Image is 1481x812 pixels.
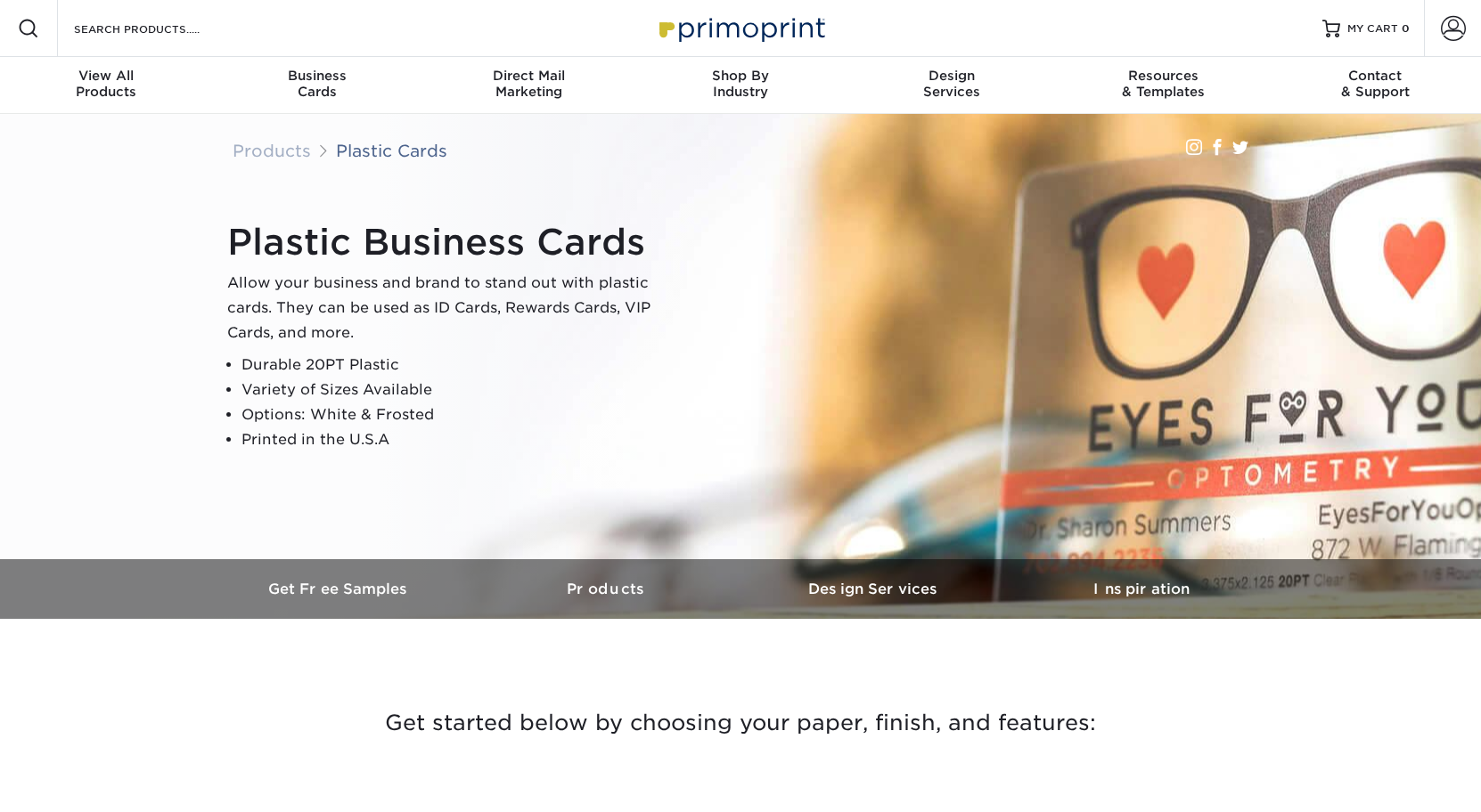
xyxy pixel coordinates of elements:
a: Design Services [740,559,1008,619]
div: Cards [211,68,422,100]
span: Contact [1270,68,1481,84]
p: Allow your business and brand to stand out with plastic cards. They can be used as ID Cards, Rewa... [227,271,673,345]
a: Plastic Cards [336,141,447,160]
a: Inspiration [1008,559,1275,619]
h3: Get Free Samples [206,581,473,597]
span: Direct Mail [423,68,634,84]
a: Contact& Support [1270,57,1481,114]
a: BusinessCards [211,57,422,114]
div: & Templates [1058,68,1269,100]
a: Direct MailMarketing [423,57,634,114]
span: Business [211,68,422,84]
div: Industry [634,68,846,100]
li: Printed in the U.S.A [241,427,673,452]
div: & Support [1270,68,1481,100]
a: Resources& Templates [1058,57,1269,114]
img: Primoprint [651,9,830,47]
a: DesignServices [847,57,1058,114]
li: Options: White & Frosted [241,402,673,427]
span: MY CART [1347,21,1398,37]
h3: Design Services [740,581,1008,597]
div: Services [847,68,1058,100]
li: Durable 20PT Plastic [241,353,673,378]
h3: Get started below by choosing your paper, finish, and features: [219,683,1262,763]
h1: Plastic Business Cards [227,221,673,264]
a: Get Free Samples [206,559,473,619]
input: SEARCH PRODUCTS..... [72,18,246,39]
a: Products [473,559,740,619]
li: Variety of Sizes Available [241,378,673,402]
span: Shop By [634,68,846,84]
div: Marketing [423,68,634,100]
a: Products [233,141,311,160]
span: Resources [1058,68,1269,84]
h3: Inspiration [1008,581,1275,597]
span: 0 [1402,22,1410,35]
span: Design [847,68,1058,84]
a: Shop ByIndustry [634,57,846,114]
h3: Products [473,581,740,597]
